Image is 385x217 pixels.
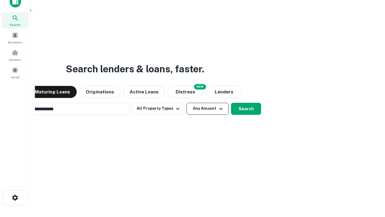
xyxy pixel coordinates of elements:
[206,86,242,98] button: Lenders
[66,62,204,76] h3: Search lenders & loans, faster.
[28,86,77,98] button: Maturing Loans
[231,103,261,115] button: Search
[123,86,165,98] button: Active Loans
[355,169,385,198] iframe: Chat Widget
[2,47,28,63] a: Contacts
[2,12,28,28] a: Search
[79,86,121,98] button: Originations
[168,86,204,98] button: Search distressed loans with lien and other non-mortgage details.
[2,64,28,81] a: Saved
[194,84,206,90] div: NEW
[11,75,20,80] span: Saved
[132,103,184,115] button: All Property Types
[186,103,229,115] button: Any Amount
[9,57,21,62] span: Contacts
[8,40,22,45] span: Borrowers
[2,30,28,46] a: Borrowers
[10,22,20,27] span: Search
